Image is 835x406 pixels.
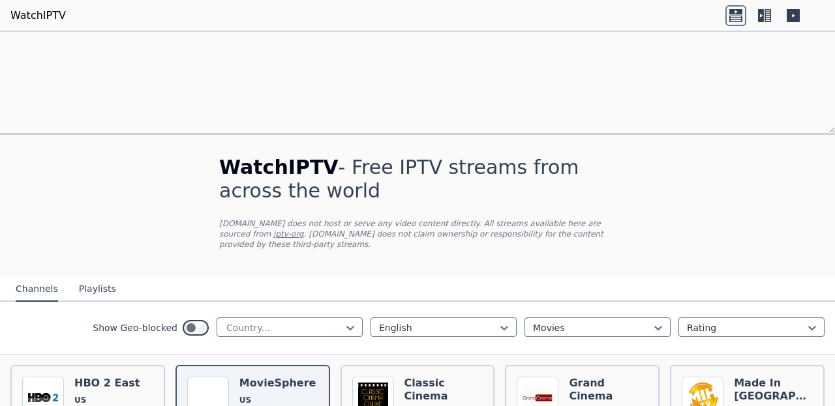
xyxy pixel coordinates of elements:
h6: Grand Cinema [569,377,648,403]
h6: Classic Cinema [404,377,483,403]
h6: HBO 2 East [74,377,140,390]
button: Channels [16,277,58,302]
span: US [239,395,251,405]
p: [DOMAIN_NAME] does not host or serve any video content directly. All streams available here are s... [219,218,616,250]
button: Playlists [79,277,116,302]
h1: - Free IPTV streams from across the world [219,156,616,203]
span: WatchIPTV [219,156,339,179]
span: US [74,395,86,405]
label: Show Geo-blocked [93,321,177,334]
h6: Made In [GEOGRAPHIC_DATA] [734,377,813,403]
a: WatchIPTV [10,8,66,23]
h6: MovieSphere [239,377,316,390]
a: iptv-org [273,229,304,239]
